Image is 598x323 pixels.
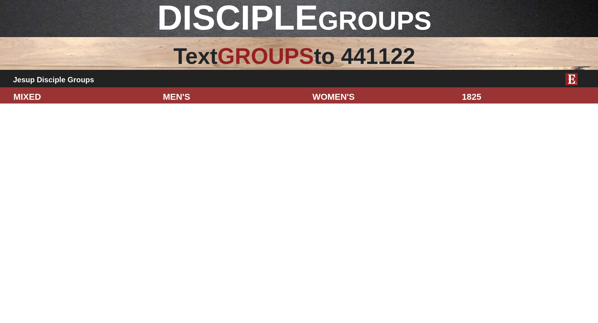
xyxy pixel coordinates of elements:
span: GROUPS [217,44,314,69]
img: E-icon-fireweed-White-TM.png [565,73,578,85]
div: MEN'S [158,90,308,104]
div: MIXED [9,90,158,104]
div: WOMEN'S [308,90,457,104]
b: Jesup Disciple Groups [13,75,94,84]
span: GROUPS [318,6,431,35]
